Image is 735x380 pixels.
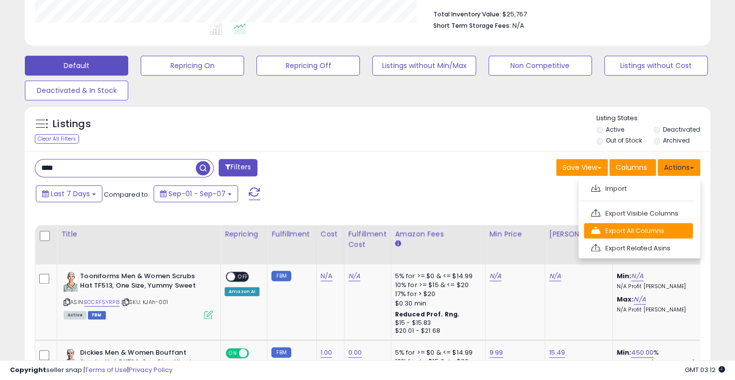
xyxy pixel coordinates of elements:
div: 17% for > $20 [395,290,478,299]
b: Dickies Men & Women Bouffant Scrubs Hat DK514, One Size, Hippie Hounds [80,348,201,379]
label: Deactivated [663,125,700,134]
p: N/A Profit [PERSON_NAME] [617,283,699,290]
div: Fulfillment [271,229,312,239]
b: Short Term Storage Fees: [433,21,511,30]
img: 51rIjidZ+9L._SL40_.jpg [64,348,78,368]
a: Privacy Policy [129,365,172,375]
div: Cost [321,229,340,239]
button: Non Competitive [489,56,592,76]
li: $25,767 [433,7,693,19]
div: $20.01 - $21.68 [395,327,478,335]
h5: Listings [53,117,91,131]
a: B0CRF5YRP8 [84,298,120,306]
a: N/A [348,271,360,281]
div: Title [61,229,216,239]
small: Amazon Fees. [395,239,401,248]
a: Import [584,181,693,196]
div: Amazon AI [225,287,259,296]
span: OFF [235,273,251,281]
div: % [617,348,699,367]
b: Tooniforms Men & Women Scrubs Hat TF513, One Size, Yummy Sweet [80,272,201,293]
a: 450.00 [631,348,653,358]
button: Repricing On [141,56,244,76]
a: Terms of Use [85,365,127,375]
a: 0.00 [348,348,362,358]
div: $15 - $15.83 [395,319,478,327]
span: Sep-01 - Sep-07 [168,189,226,199]
button: Listings without Min/Max [372,56,476,76]
button: Actions [657,159,700,176]
b: Reduced Prof. Rng. [395,310,460,318]
strong: Copyright [10,365,46,375]
button: Deactivated & In Stock [25,80,128,100]
p: Listing States: [596,114,710,123]
a: 9.99 [490,348,503,358]
button: Save View [556,159,608,176]
label: Out of Stock [606,136,642,145]
a: Export Visible Columns [584,206,693,221]
div: Amazon Fees [395,229,481,239]
a: Export All Columns [584,223,693,238]
a: N/A [631,271,643,281]
span: 2025-09-15 03:12 GMT [685,365,725,375]
span: Last 7 Days [51,189,90,199]
label: Archived [663,136,690,145]
span: ON [227,349,239,358]
span: All listings currently available for purchase on Amazon [64,311,86,319]
button: Default [25,56,128,76]
label: Active [606,125,624,134]
div: 5% for >= $0 & <= $14.99 [395,348,478,357]
b: Total Inventory Value: [433,10,501,18]
span: Compared to: [104,190,150,199]
a: N/A [490,271,501,281]
div: Clear All Filters [35,134,79,144]
b: Max: [617,295,634,304]
span: FBM [88,311,106,319]
div: [PERSON_NAME] [549,229,608,239]
a: N/A [634,295,646,304]
a: N/A [321,271,332,281]
div: 5% for >= $0 & <= $14.99 [395,272,478,281]
span: | SKU: KJAh-001 [121,298,168,306]
span: Columns [616,162,647,172]
div: Min Price [490,229,541,239]
div: $0.30 min [395,299,478,308]
div: ASIN: [64,272,213,318]
button: Repricing Off [256,56,360,76]
div: seller snap | | [10,366,172,375]
p: N/A Profit [PERSON_NAME] [617,306,699,313]
b: Min: [617,348,632,357]
small: FBM [271,347,291,358]
img: 51FmpBHG0FL._SL40_.jpg [64,272,78,292]
span: N/A [512,21,524,30]
a: N/A [549,271,561,281]
div: Fulfillment Cost [348,229,387,250]
button: Sep-01 - Sep-07 [154,185,238,202]
button: Listings without Cost [604,56,708,76]
small: FBM [271,271,291,281]
button: Filters [219,159,257,176]
b: Min: [617,271,632,281]
a: 1.00 [321,348,332,358]
button: Columns [609,159,656,176]
a: Export Related Asins [584,240,693,256]
div: 10% for >= $15 & <= $20 [395,281,478,290]
button: Last 7 Days [36,185,102,202]
div: Repricing [225,229,263,239]
a: 15.49 [549,348,566,358]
